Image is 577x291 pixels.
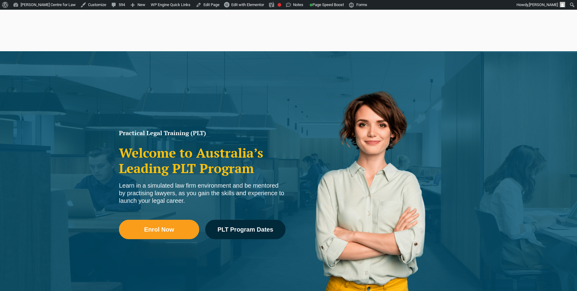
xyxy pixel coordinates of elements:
a: Enrol Now [119,220,199,239]
span: [PERSON_NAME] [529,2,558,7]
h2: Welcome to Australia’s Leading PLT Program [119,145,285,176]
div: Focus keyphrase not set [278,3,281,7]
span: PLT Program Dates [217,226,273,232]
a: PLT Program Dates [205,220,285,239]
span: Edit with Elementor [231,2,264,7]
span: Enrol Now [144,226,174,232]
div: Learn in a simulated law firm environment and be mentored by practising lawyers, as you gain the ... [119,182,285,205]
h1: Practical Legal Training (PLT) [119,130,285,136]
